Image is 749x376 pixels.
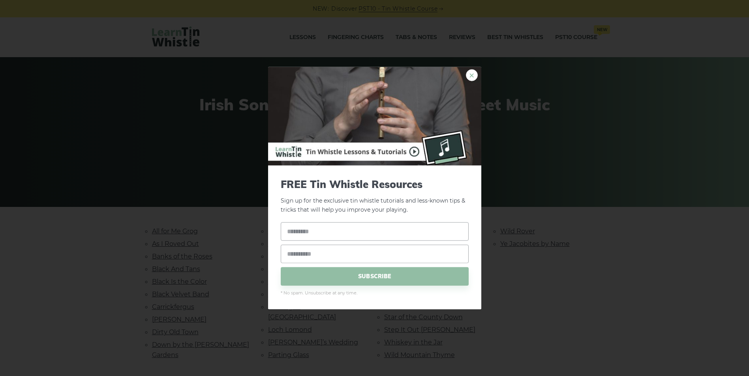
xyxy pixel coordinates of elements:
img: Tin Whistle Buying Guide Preview [268,67,481,166]
p: Sign up for the exclusive tin whistle tutorials and less-known tips & tricks that will help you i... [281,178,469,214]
span: SUBSCRIBE [281,267,469,285]
span: * No spam. Unsubscribe at any time. [281,289,469,296]
span: FREE Tin Whistle Resources [281,178,469,190]
a: × [466,69,478,81]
